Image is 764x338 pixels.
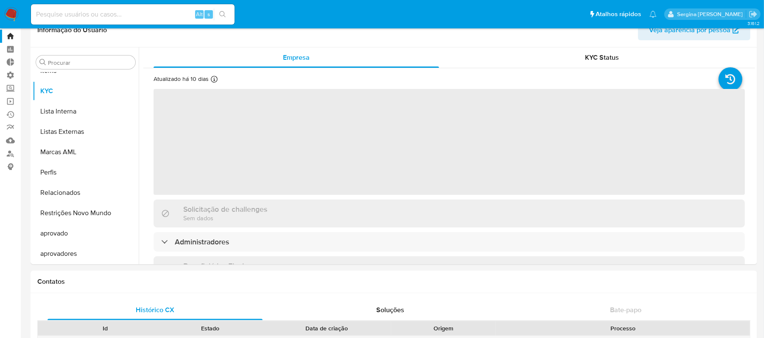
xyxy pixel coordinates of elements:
button: Marcas AML [33,142,139,162]
input: Procurar [48,59,132,66]
span: ‌ [154,89,745,195]
p: sergina.neta@mercadolivre.com [677,10,746,18]
span: Histórico CX [136,305,174,315]
div: Id [59,324,152,332]
button: Procurar [39,59,46,66]
div: Processo [502,324,744,332]
a: Notificações [649,11,657,18]
div: Estado [164,324,257,332]
button: KYC [33,81,139,101]
button: Lista Interna [33,101,139,122]
span: 3.161.2 [747,20,760,27]
span: Bate-papo [610,305,641,315]
button: Perfis [33,162,139,183]
h1: Contatos [37,277,750,286]
span: s [207,10,210,18]
h1: Informação do Usuário [37,26,107,34]
div: Origem [397,324,490,332]
span: Alt [196,10,203,18]
button: Restrições Novo Mundo [33,203,139,223]
button: Veja aparência por pessoa [638,20,750,40]
a: Sair [749,10,758,19]
button: Relacionados [33,183,139,203]
span: Empresa [283,53,310,62]
span: Atalhos rápidos [596,10,641,19]
button: aprovadores [33,244,139,264]
h3: Administradores [175,237,229,247]
input: Pesquise usuários ou casos... [31,9,235,20]
p: Sem dados [183,214,267,222]
h3: Beneficiários Finais [183,261,247,271]
div: Beneficiários Finais [154,256,745,284]
div: Solicitação de challengesSem dados [154,199,745,227]
span: KYC Status [585,53,619,62]
button: aprovado [33,223,139,244]
div: Data de criação [269,324,385,332]
div: Administradores [154,232,745,252]
button: search-icon [214,8,231,20]
span: Veja aparência por pessoa [649,20,730,40]
button: Listas Externas [33,122,139,142]
h3: Solicitação de challenges [183,205,267,214]
span: Soluções [376,305,404,315]
p: Atualizado há 10 dias [154,75,209,83]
